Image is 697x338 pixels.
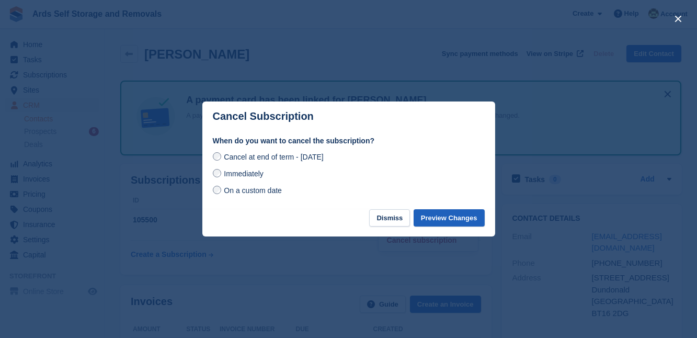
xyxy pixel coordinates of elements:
button: Dismiss [369,209,410,227]
button: close [670,10,687,27]
span: Cancel at end of term - [DATE] [224,153,323,161]
button: Preview Changes [414,209,485,227]
input: Cancel at end of term - [DATE] [213,152,221,161]
label: When do you want to cancel the subscription? [213,136,485,147]
input: Immediately [213,169,221,177]
input: On a custom date [213,186,221,194]
span: On a custom date [224,186,282,195]
span: Immediately [224,170,263,178]
p: Cancel Subscription [213,110,314,122]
